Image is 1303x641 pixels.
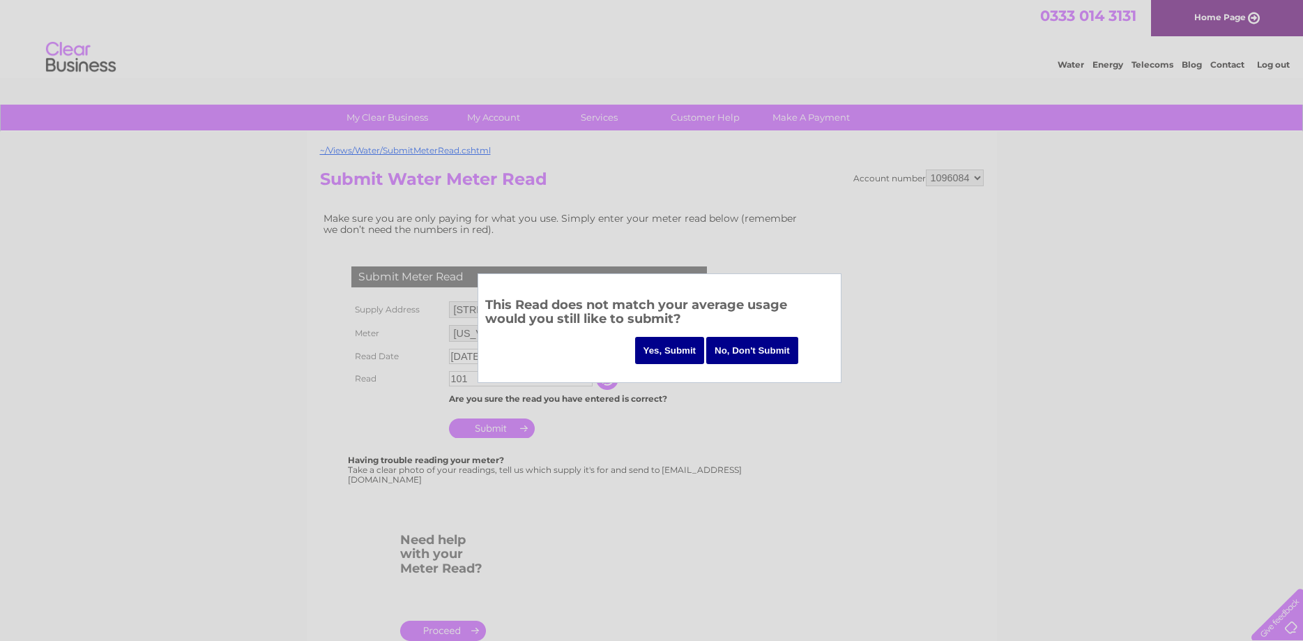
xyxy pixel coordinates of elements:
input: No, Don't Submit [706,337,798,364]
input: Yes, Submit [635,337,705,364]
a: Energy [1092,59,1123,70]
a: Telecoms [1131,59,1173,70]
a: Water [1058,59,1084,70]
a: Contact [1210,59,1244,70]
img: logo.png [45,36,116,79]
a: 0333 014 3131 [1040,7,1136,24]
div: Clear Business is a trading name of Verastar Limited (registered in [GEOGRAPHIC_DATA] No. 3667643... [323,8,982,68]
a: Log out [1257,59,1290,70]
a: Blog [1182,59,1202,70]
h3: This Read does not match your average usage would you still like to submit? [485,295,834,333]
